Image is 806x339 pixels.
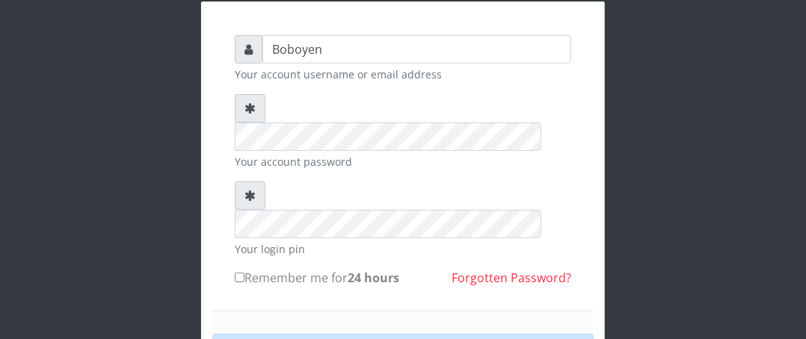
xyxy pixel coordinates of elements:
input: Remember me for24 hours [235,273,244,282]
small: Your account password [235,154,571,169]
input: Username or email address [262,35,571,63]
small: Your account username or email address [235,66,571,82]
b: 24 hours [348,270,399,286]
small: Your login pin [235,241,571,257]
a: Forgotten Password? [452,270,571,286]
label: Remember me for [235,269,399,287]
